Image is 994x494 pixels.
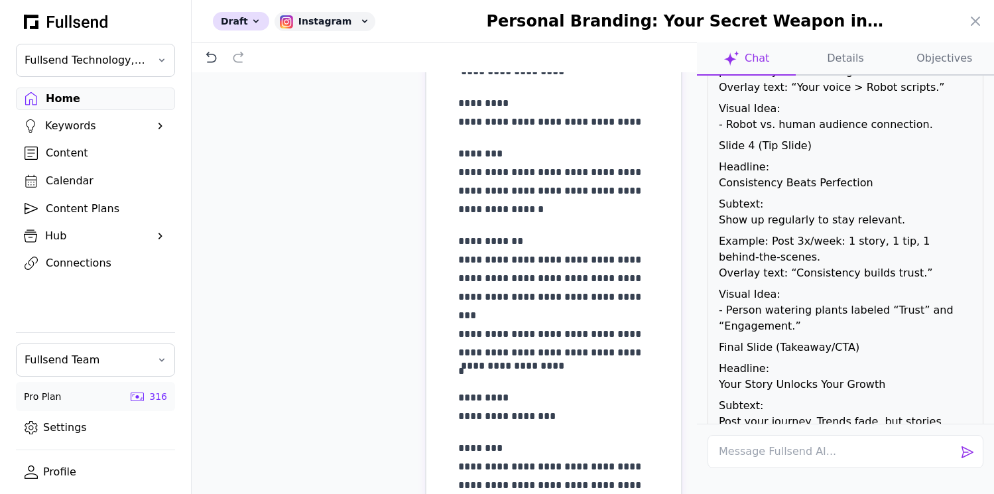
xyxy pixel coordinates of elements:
[719,159,972,191] p: Headline: Consistency Beats Perfection
[275,12,376,31] div: Instagram
[796,42,895,76] button: Details
[719,233,972,281] p: Example: Post 3x/week: 1 story, 1 tip, 1 behind-the-scenes. Overlay text: “Consistency builds tru...
[697,42,796,76] button: Chat
[719,138,972,154] p: Slide 4 (Tip Slide)
[719,361,972,393] p: Headline: Your Story Unlocks Your Growth
[895,42,994,76] button: Objectives
[719,286,972,334] p: Visual Idea: - Person watering plants labeled “Trust” and “Engagement.”
[719,340,972,355] p: Final Slide (Takeaway/CTA)
[719,101,972,133] p: Visual Idea: - Robot vs. human audience connection.
[719,398,972,446] p: Subtext: Post your journey. Trends fade, but stories stick.
[719,196,972,228] p: Subtext: Show up regularly to stay relevant.
[213,12,269,31] div: Draft
[471,11,883,32] h1: Personal Branding: Your Secret Weapon in Performance Marketing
